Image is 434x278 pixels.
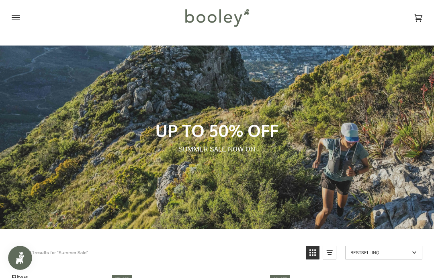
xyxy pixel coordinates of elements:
[12,246,88,259] div: Showing results for "Summer Sale"
[323,246,336,259] a: View list mode
[85,144,348,155] p: SUMMER SALE NOW ON
[306,246,319,259] a: View grid mode
[350,249,409,256] span: Bestselling
[345,246,422,259] a: Sort options
[85,120,348,141] p: UP TO 50% OFF
[182,6,252,29] img: Booley
[8,246,32,270] iframe: Button to open loyalty program pop-up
